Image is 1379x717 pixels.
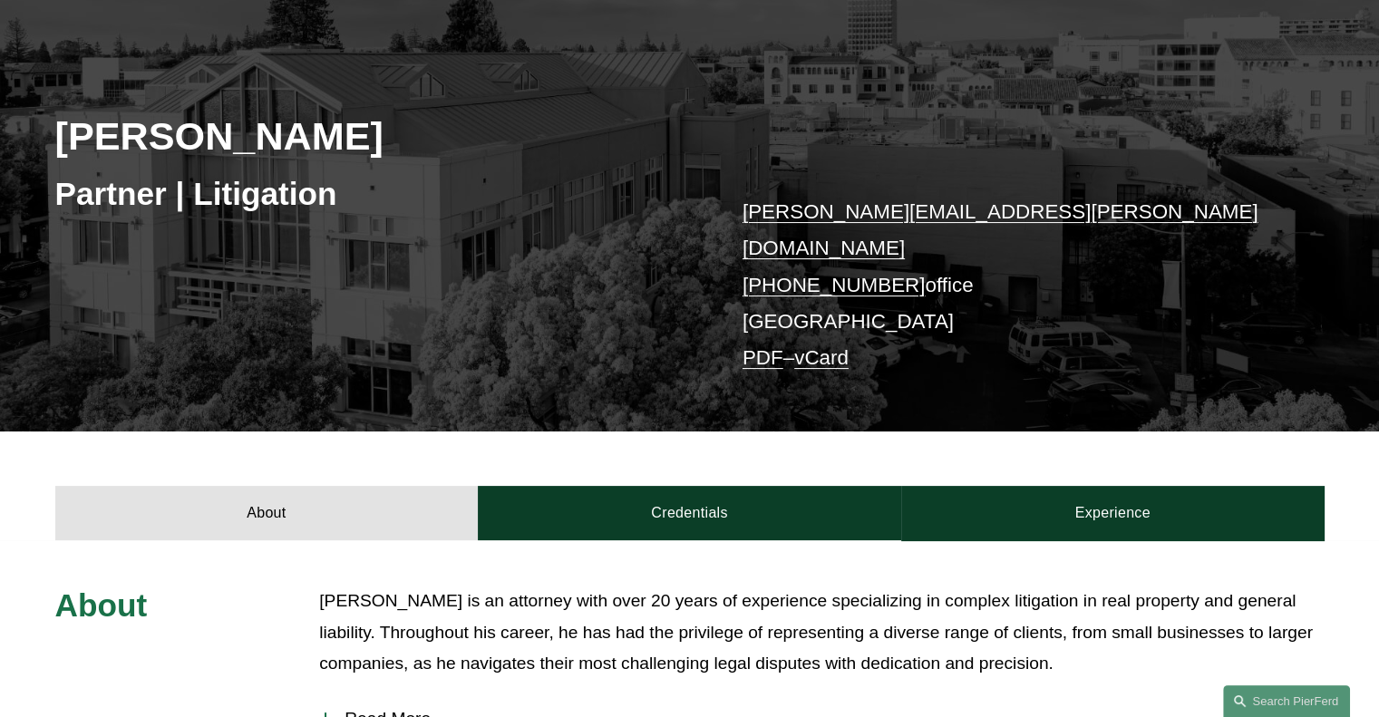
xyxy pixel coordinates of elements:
span: About [55,587,148,623]
h3: Partner | Litigation [55,174,690,214]
a: vCard [794,346,849,369]
a: Search this site [1223,685,1350,717]
a: [PHONE_NUMBER] [743,274,926,296]
p: office [GEOGRAPHIC_DATA] – [743,194,1271,377]
a: Credentials [478,486,901,540]
p: [PERSON_NAME] is an attorney with over 20 years of experience specializing in complex litigation ... [319,586,1324,680]
a: PDF [743,346,783,369]
h2: [PERSON_NAME] [55,112,690,160]
a: About [55,486,479,540]
a: [PERSON_NAME][EMAIL_ADDRESS][PERSON_NAME][DOMAIN_NAME] [743,200,1258,259]
a: Experience [901,486,1325,540]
